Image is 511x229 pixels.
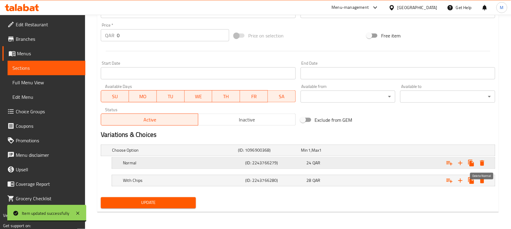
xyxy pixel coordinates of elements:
span: 24 [307,159,312,167]
button: MO [129,90,157,102]
button: TU [157,90,185,102]
div: ​ [400,91,495,103]
span: Grocery Checklist [16,195,81,202]
h2: Variations & Choices [101,131,495,140]
span: Coupons [16,122,81,130]
a: Grocery Checklist [2,191,85,206]
span: Max [312,147,319,154]
span: Edit Menu [12,93,81,101]
a: Branches [2,32,85,46]
span: Edit Restaurant [16,21,81,28]
span: TU [159,92,182,101]
h5: Normal [123,160,243,166]
span: QAR [312,159,320,167]
a: Menus [2,46,85,61]
button: Clone new choice [466,175,477,186]
span: 28 [307,177,312,185]
a: Full Menu View [8,75,85,90]
a: Sections [8,61,85,75]
h5: (ID: 2243766279) [246,160,304,166]
span: FR [242,92,265,101]
span: Choice Groups [16,108,81,115]
div: Expand [112,158,495,169]
p: QAR [105,32,114,39]
button: SU [101,90,129,102]
div: Expand [101,145,495,156]
a: Promotions [2,133,85,148]
button: TH [212,90,240,102]
input: Please enter price [117,29,229,41]
a: Edit Menu [8,90,85,104]
button: Active [101,114,198,126]
span: Menus [17,50,81,57]
span: Promotions [16,137,81,144]
a: Choice Groups [2,104,85,119]
h5: Choose Option [112,147,236,153]
div: Menu-management [332,4,369,11]
a: Upsell [2,162,85,177]
span: QAR [312,177,320,185]
span: TH [215,92,238,101]
div: , [301,147,362,153]
span: Branches [16,35,81,43]
span: Update [106,199,191,207]
a: Coupons [2,119,85,133]
h5: With Chips [123,178,243,184]
h5: (ID: 2243766280) [246,178,304,184]
span: WE [187,92,210,101]
span: SU [104,92,127,101]
button: FR [240,90,268,102]
button: Add choice group [444,158,455,169]
button: WE [185,90,213,102]
span: Min [301,147,308,154]
span: Free item [381,32,401,39]
span: M [500,4,504,11]
span: Coverage Report [16,180,81,188]
span: Upsell [16,166,81,173]
div: ​ [301,91,396,103]
div: Expand [112,175,495,186]
button: SA [268,90,296,102]
a: Coverage Report [2,177,85,191]
span: Version: [3,211,18,219]
div: [GEOGRAPHIC_DATA] [397,4,437,11]
a: Edit Restaurant [2,17,85,32]
button: Clone new choice [466,158,477,169]
span: Exclude from GEM [315,116,352,124]
button: Add new choice [455,158,466,169]
span: 1 [308,147,311,154]
button: Add new choice [455,175,466,186]
h5: (ID: 1096900368) [238,147,299,153]
span: Inactive [201,115,293,124]
button: Add choice group [444,175,455,186]
a: Menu disclaimer [2,148,85,162]
button: Delete With Chips [477,175,488,186]
span: SA [270,92,293,101]
span: Full Menu View [12,79,81,86]
button: Inactive [198,114,295,126]
span: Menu disclaimer [16,151,81,159]
span: 1 [319,147,322,154]
div: Item updated successfully [22,210,69,217]
button: Update [101,197,196,208]
span: Active [104,115,196,124]
span: Sections [12,64,81,72]
span: MO [131,92,154,101]
span: Price on selection [248,32,284,39]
